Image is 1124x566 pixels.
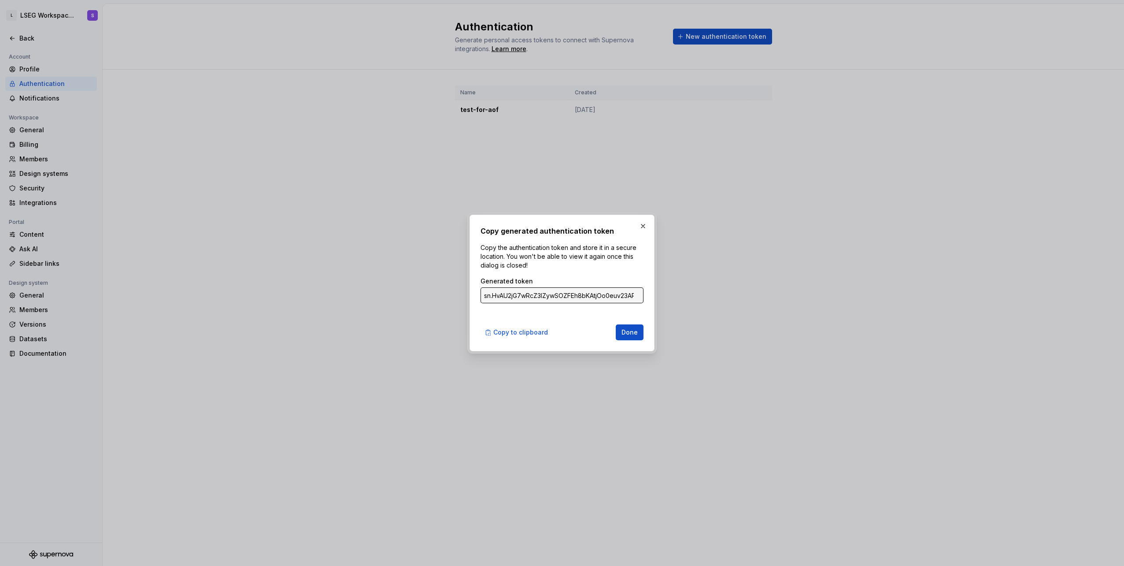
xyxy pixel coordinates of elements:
h2: Copy generated authentication token [481,226,643,236]
button: Done [616,324,643,340]
label: Generated token [481,277,533,286]
span: Done [621,328,638,337]
span: Copy to clipboard [493,328,548,337]
p: Copy the authentication token and store it in a secure location. You won't be able to view it aga... [481,243,643,270]
button: Copy to clipboard [481,324,554,340]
